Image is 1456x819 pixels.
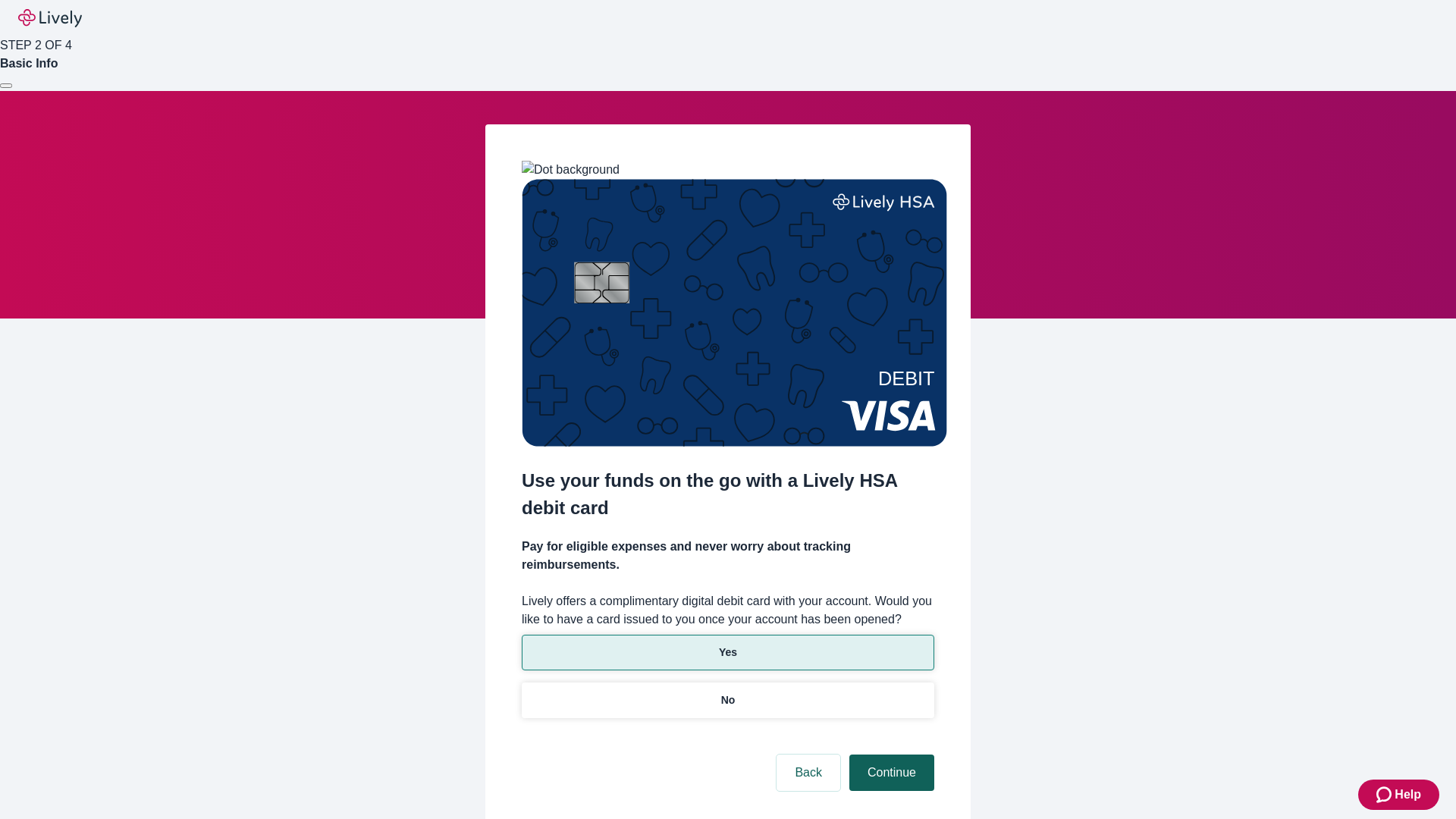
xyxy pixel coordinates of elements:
[1395,786,1421,804] span: Help
[522,161,620,179] img: Dot background
[522,635,934,670] button: Yes
[719,645,737,661] p: Yes
[849,755,934,791] button: Continue
[522,682,934,718] button: No
[1358,780,1439,810] button: Zendesk support iconHelp
[522,179,947,447] img: Debit card
[522,538,934,574] h4: Pay for eligible expenses and never worry about tracking reimbursements.
[721,692,736,708] p: No
[522,467,934,522] h2: Use your funds on the go with a Lively HSA debit card
[522,592,934,629] label: Lively offers a complimentary digital debit card with your account. Would you like to have a card...
[1376,786,1395,804] svg: Zendesk support icon
[777,755,840,791] button: Back
[18,9,82,27] img: Lively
